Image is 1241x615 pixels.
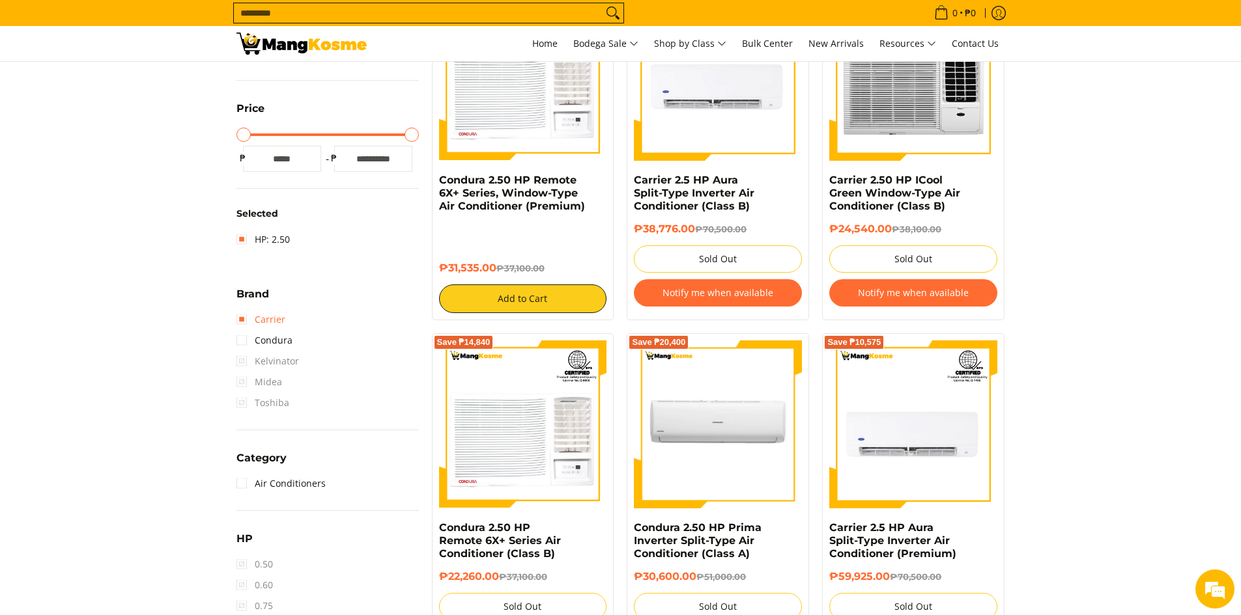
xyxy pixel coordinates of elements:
a: Bodega Sale [567,26,645,61]
summary: Open [236,534,253,554]
h6: ₱24,540.00 [829,223,997,236]
span: ₱0 [963,8,978,18]
a: Condura 2.50 HP Remote 6X+ Series, Window-Type Air Conditioner (Premium) [439,174,585,212]
a: Carrier 2.50 HP ICool Green Window-Type Air Conditioner (Class B) [829,174,960,212]
span: • [930,6,980,20]
span: Save ₱20,400 [632,338,685,346]
div: Minimize live chat window [214,7,245,38]
button: Notify me when available [829,279,997,307]
del: ₱70,500.00 [695,224,747,234]
del: ₱51,000.00 [696,571,746,582]
a: HP: 2.50 [236,229,290,250]
summary: Open [236,289,269,309]
del: ₱37,100.00 [496,263,545,273]
del: ₱37,100.00 [499,571,547,582]
span: Contact Us [952,37,999,49]
span: Category [236,453,287,463]
a: Bulk Center [735,26,799,61]
del: ₱70,500.00 [890,571,941,582]
textarea: Type your message and click 'Submit' [7,355,248,401]
span: Resources [879,36,936,52]
span: HP [236,534,253,544]
img: Bodega Sale Aircon l Mang Kosme: Home Appliances Warehouse Sale [236,33,367,55]
span: 0.50 [236,554,273,575]
span: 0.60 [236,575,273,595]
a: Resources [873,26,943,61]
span: Save ₱10,575 [827,338,881,346]
a: Air Conditioners [236,473,326,494]
summary: Open [236,453,287,473]
h6: ₱30,600.00 [634,570,802,583]
span: Bodega Sale [573,36,638,52]
span: Shop by Class [654,36,726,52]
div: Leave a message [68,73,219,90]
h6: ₱59,925.00 [829,570,997,583]
span: Midea [236,372,282,392]
img: Condura 2.50 HP Remote 6X+ Series Air Conditioner (Class B) [439,340,607,508]
span: We are offline. Please leave us a message. [27,164,227,295]
span: New Arrivals [808,37,864,49]
a: Carrier 2.5 HP Aura Split-Type Inverter Air Conditioner (Class B) [634,174,754,212]
h6: ₱38,776.00 [634,223,802,236]
a: Condura 2.50 HP Remote 6X+ Series Air Conditioner (Class B) [439,521,561,560]
button: Add to Cart [439,284,607,313]
summary: Open [236,103,264,124]
span: ₱ [328,152,341,165]
span: Brand [236,289,269,299]
span: Toshiba [236,392,289,413]
h6: ₱22,260.00 [439,570,607,583]
span: 0 [950,8,960,18]
a: Contact Us [945,26,1005,61]
span: Home [532,37,558,49]
img: Carrier 2.5 HP Aura Split-Type Inverter Air Conditioner (Premium) [829,340,997,508]
a: Shop by Class [648,26,733,61]
button: Sold Out [829,245,997,273]
button: Sold Out [634,245,802,273]
a: Carrier 2.5 HP Aura Split-Type Inverter Air Conditioner (Premium) [829,521,956,560]
span: Save ₱14,840 [437,338,491,346]
h6: ₱31,535.00 [439,262,607,275]
em: Submit [191,401,236,418]
span: ₱ [236,152,250,165]
span: Bulk Center [742,37,793,49]
button: Search [603,3,623,23]
span: Kelvinator [236,351,299,372]
a: Carrier [236,309,285,330]
a: Condura 2.50 HP Prima Inverter Split-Type Air Conditioner (Class A) [634,521,762,560]
nav: Main Menu [380,26,1005,61]
button: Notify me when available [634,279,802,307]
del: ₱38,100.00 [892,224,941,234]
span: Price [236,103,264,114]
a: Condura [236,330,292,351]
a: Home [526,26,564,61]
a: New Arrivals [802,26,870,61]
img: Condura 2.50 HP Prima Inverter Split-Type Air Conditioner (Class A) [634,340,802,508]
h6: Selected [236,208,419,220]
